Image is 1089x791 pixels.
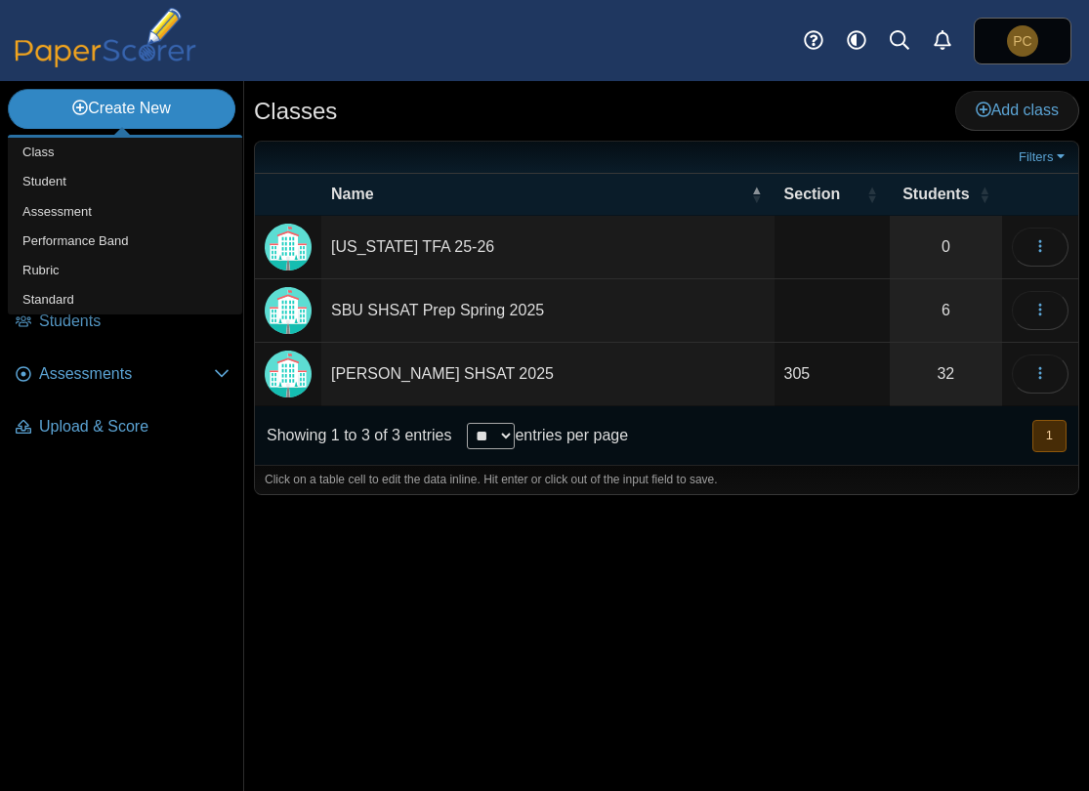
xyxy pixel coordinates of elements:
img: Locally created class [265,351,312,397]
td: [US_STATE] TFA 25-26 [321,216,775,279]
span: Students : Activate to sort [979,174,990,215]
span: Name : Activate to invert sorting [751,174,763,215]
td: SBU SHSAT Prep Spring 2025 [321,279,775,343]
td: 305 [775,343,890,406]
a: Alerts [921,20,964,62]
a: Add class [955,91,1079,130]
span: Assessments [39,363,214,385]
span: Phil Cohen [1013,34,1031,48]
a: Students [8,299,237,346]
a: Phil Cohen [974,18,1071,64]
a: Student [8,167,242,196]
img: Locally created class [265,224,312,271]
div: Showing 1 to 3 of 3 entries [255,406,451,465]
img: Locally created class [265,287,312,334]
a: Create New [8,89,235,128]
a: Upload & Score [8,404,237,451]
span: Section : Activate to sort [866,174,878,215]
nav: pagination [1030,420,1067,452]
a: 0 [890,216,1002,278]
a: 32 [890,343,1002,405]
a: 6 [890,279,1002,342]
span: Upload & Score [39,416,230,437]
a: Standard [8,285,242,314]
a: Performance Band [8,227,242,256]
a: PaperScorer [8,54,203,70]
span: Students [39,311,230,332]
h1: Classes [254,95,337,128]
span: Add class [976,102,1059,118]
span: Section [784,186,841,202]
a: Assessments [8,352,237,398]
span: Name [331,186,374,202]
label: entries per page [515,427,628,443]
a: Assessment [8,197,242,227]
button: 1 [1032,420,1067,452]
div: Click on a table cell to edit the data inline. Hit enter or click out of the input field to save. [255,465,1078,494]
span: Students [902,186,969,202]
td: [PERSON_NAME] SHSAT 2025 [321,343,775,406]
a: Class [8,138,242,167]
a: Filters [1014,147,1073,167]
span: Phil Cohen [1007,25,1038,57]
img: PaperScorer [8,8,203,67]
a: Rubric [8,256,242,285]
